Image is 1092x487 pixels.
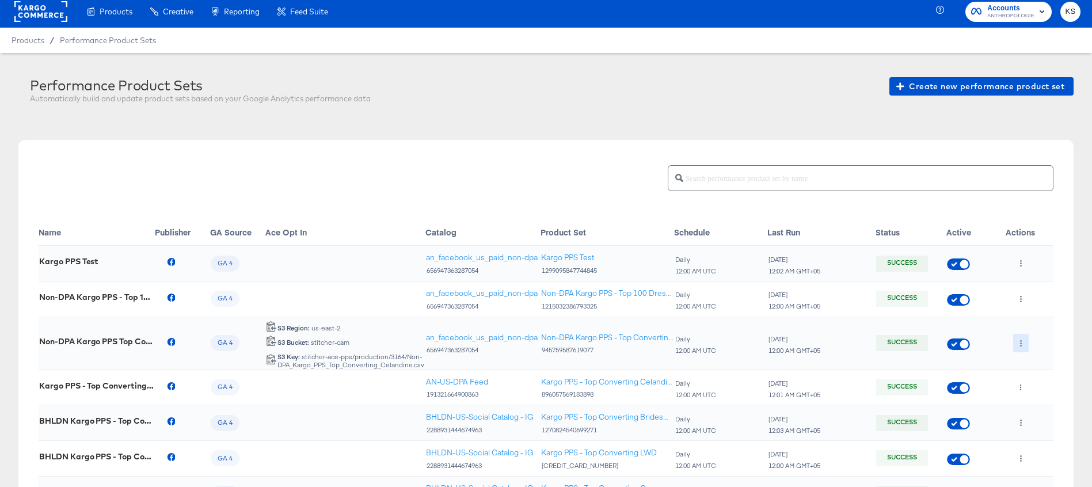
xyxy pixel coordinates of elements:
div: Kargo PPS Test [39,257,98,266]
div: 945759587619077 [541,346,674,354]
a: an_facebook_us_paid_non-dpa [426,252,538,263]
span: / [44,36,60,45]
div: [DATE] [768,256,821,264]
div: 12:00 AM UTC [675,427,717,435]
div: 12:02 AM GMT+05 [768,267,821,275]
div: Kargo PPS - Top Converting Celandine Collection [39,381,154,390]
a: Kargo PPS - Top Converting LWD [541,447,657,458]
span: GA 4 [211,418,239,428]
input: Search performance product set by name [683,161,1053,186]
span: GA 4 [211,454,239,463]
span: GA 4 [211,338,239,348]
span: Creative [163,7,193,16]
div: Performance Product Sets [30,77,371,93]
span: GA 4 [211,383,239,392]
div: Catalog [425,226,541,238]
div: [DATE] [768,415,821,423]
div: Actions [1006,226,1054,238]
div: 896057569183898 [541,390,674,398]
span: Feed Suite [290,7,328,16]
div: us-east-2 [277,324,341,332]
div: Product Set [541,226,674,238]
div: 2288931444674963 [426,462,534,470]
div: [DATE] [768,291,821,299]
div: 1270824540699271 [541,426,674,434]
div: Success [876,379,928,395]
div: Active [946,226,1006,238]
a: Kargo PPS - Top Converting Celandine Collection [541,376,674,387]
span: Products [12,36,44,45]
div: Automatically build and update product sets based on your Google Analytics performance data [30,93,371,104]
button: AccountsANTHROPOLOGIE [965,2,1052,22]
div: Non-DPA Kargo PPS - Top 100 Dresses [39,292,154,302]
div: 12:00 AM GMT+05 [768,347,821,355]
div: 1299095847744845 [541,267,598,275]
div: 12:00 AM UTC [675,391,717,399]
a: Kargo PPS Test [541,252,598,263]
div: Daily [675,291,717,299]
div: Daily [675,256,717,264]
span: Products [100,7,132,16]
div: 656947363287054 [426,302,538,310]
div: Success [876,335,928,351]
a: Non-DPA Kargo PPS - Top 100 Dresses [541,288,674,299]
span: Performance Product Sets [60,36,156,45]
div: Schedule [674,226,767,238]
div: BHLDN Kargo PPS - Top Converting Bridesmaid/Guest [39,416,154,425]
strong: S3 Bucket: [277,338,309,347]
a: an_facebook_us_paid_non-dpa [426,332,538,343]
div: 656947363287054 [426,346,538,354]
strong: S3 Region: [277,324,310,332]
div: Success [876,291,928,307]
button: Create new performance product set [889,77,1074,96]
div: Name [39,226,155,238]
div: Non-DPA Kargo PPS Top Converting Celandine [39,337,154,346]
div: 12:01 AM GMT+05 [768,391,821,399]
a: BHLDN-US-Social Catalog - IG [426,447,534,458]
div: 12:00 AM UTC [675,347,717,355]
div: stitcher-ace-pps/production/3164/Non-DPA_Kargo_PPS_Top_Converting_Celandine.csv [277,353,425,369]
div: Success [876,256,928,272]
div: 12:00 AM GMT+05 [768,462,821,470]
span: GA 4 [211,294,239,303]
div: [DATE] [768,335,821,343]
div: Daily [675,335,717,343]
div: Publisher [155,226,210,238]
div: Status [876,226,946,238]
div: Success [876,450,928,466]
div: GA Source [210,226,265,238]
span: ANTHROPOLOGIE [987,12,1034,21]
a: AN-US-DPA Feed [426,376,488,387]
div: 12:00 AM GMT+05 [768,302,821,310]
a: Kargo PPS - Top Converting Bridesmaid/Wedding Guest [541,412,674,423]
div: Ace Opt In [265,226,425,238]
div: 12:03 AM GMT+05 [768,427,821,435]
button: KS [1060,2,1080,22]
div: [CREDIT_CARD_NUMBER] [541,462,657,470]
span: Create new performance product set [899,79,1064,94]
a: an_facebook_us_paid_non-dpa [426,288,538,299]
div: 1215032386793325 [541,302,674,310]
div: stitcher-cam [277,338,350,347]
a: Non-DPA Kargo PPS - Top Converting Celandine Collection [541,332,674,343]
a: BHLDN-US-Social Catalog - IG [426,412,534,423]
div: 12:00 AM UTC [675,267,717,275]
span: KS [1065,5,1076,18]
span: Accounts [987,2,1034,14]
strong: S3 Key: [277,352,300,361]
div: 12:00 AM UTC [675,462,717,470]
div: Daily [675,415,717,423]
div: Daily [675,379,717,387]
div: 12:00 AM UTC [675,302,717,310]
span: Reporting [224,7,260,16]
div: 656947363287054 [426,267,538,275]
div: Daily [675,450,717,458]
span: GA 4 [211,259,239,268]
